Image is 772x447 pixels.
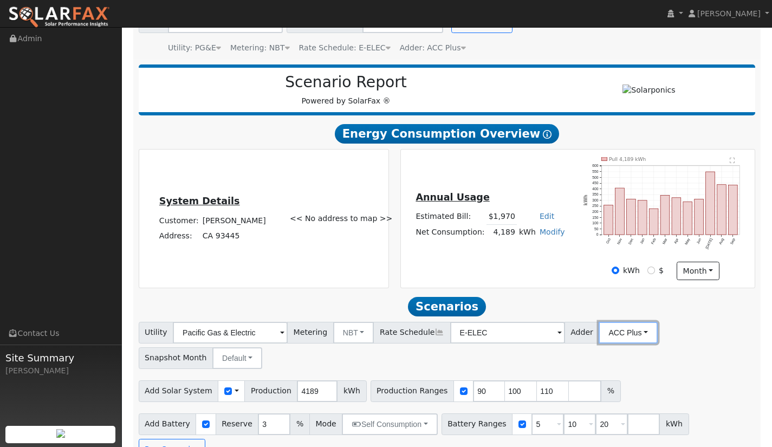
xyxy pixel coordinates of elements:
[333,322,374,344] button: NBT
[416,192,489,203] u: Annual Usage
[230,42,290,54] div: Metering: NBT
[593,164,599,168] text: 600
[373,322,450,344] span: Rate Schedule
[414,224,486,240] td: Net Consumption:
[290,413,309,435] span: %
[661,196,670,235] rect: onclick=""
[659,413,689,435] span: kWh
[593,198,599,202] text: 300
[212,347,262,369] button: Default
[8,6,110,29] img: SolarFax
[5,365,116,377] div: [PERSON_NAME]
[647,267,655,274] input: $
[157,228,200,243] td: Address:
[5,351,116,365] span: Site Summary
[540,228,565,236] a: Modify
[593,181,599,185] text: 450
[672,198,681,235] rect: onclick=""
[730,157,735,163] text: 
[593,176,599,179] text: 500
[696,237,702,244] text: Jun
[593,170,599,173] text: 550
[139,347,213,369] span: Snapshot Month
[450,322,565,344] input: Select a Rate Schedule
[612,267,619,274] input: kWh
[601,380,620,402] span: %
[638,200,647,235] rect: onclick=""
[606,237,612,244] text: Oct
[442,413,513,435] span: Battery Ranges
[157,213,200,228] td: Customer:
[604,205,613,235] rect: onclick=""
[623,265,640,276] label: kWh
[486,209,517,224] td: $1,970
[705,237,713,250] text: [DATE]
[684,237,691,245] text: May
[628,237,634,245] text: Dec
[615,188,625,235] rect: onclick=""
[593,221,599,225] text: 100
[596,232,599,236] text: 0
[673,237,680,245] text: Apr
[414,209,486,224] td: Estimated Bill:
[309,413,342,435] span: Mode
[284,157,386,280] div: << No address to map >>
[593,192,599,196] text: 350
[622,85,675,96] img: Solarponics
[730,237,736,245] text: Sep
[717,185,726,235] rect: onclick=""
[244,380,297,402] span: Production
[150,73,542,92] h2: Scenario Report
[200,228,268,243] td: CA 93445
[697,9,761,18] span: [PERSON_NAME]
[139,413,197,435] span: Add Battery
[139,322,174,344] span: Utility
[683,202,692,235] rect: onclick=""
[216,413,259,435] span: Reserve
[159,196,240,206] u: System Details
[543,130,552,139] i: Show Help
[486,224,517,240] td: 4,189
[56,429,65,438] img: retrieve
[337,380,366,402] span: kWh
[617,237,623,245] text: Nov
[594,227,599,231] text: 50
[342,413,437,435] button: Self Consumption
[599,322,658,344] button: ACC Plus
[729,185,738,235] rect: onclick=""
[335,124,559,144] span: Energy Consumption Overview
[650,209,659,235] rect: onclick=""
[593,210,599,213] text: 200
[695,199,704,235] rect: onclick=""
[299,43,391,52] span: Alias: HETOUC
[639,237,645,244] text: Jan
[583,195,588,205] text: kWh
[677,262,719,280] button: month
[565,322,600,344] span: Adder
[593,216,599,219] text: 150
[540,212,554,221] a: Edit
[659,265,664,276] label: $
[609,156,646,162] text: Pull 4,189 kWh
[371,380,454,402] span: Production Ranges
[400,42,466,54] div: Adder: ACC Plus
[517,224,537,240] td: kWh
[593,204,599,208] text: 250
[651,237,657,245] text: Feb
[593,187,599,191] text: 400
[718,237,725,245] text: Aug
[662,237,669,245] text: Mar
[139,380,219,402] span: Add Solar System
[168,42,221,54] div: Utility: PG&E
[173,322,288,344] input: Select a Utility
[408,297,485,316] span: Scenarios
[200,213,268,228] td: [PERSON_NAME]
[706,172,715,235] rect: onclick=""
[287,322,334,344] span: Metering
[144,73,548,107] div: Powered by SolarFax ®
[627,199,636,235] rect: onclick=""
